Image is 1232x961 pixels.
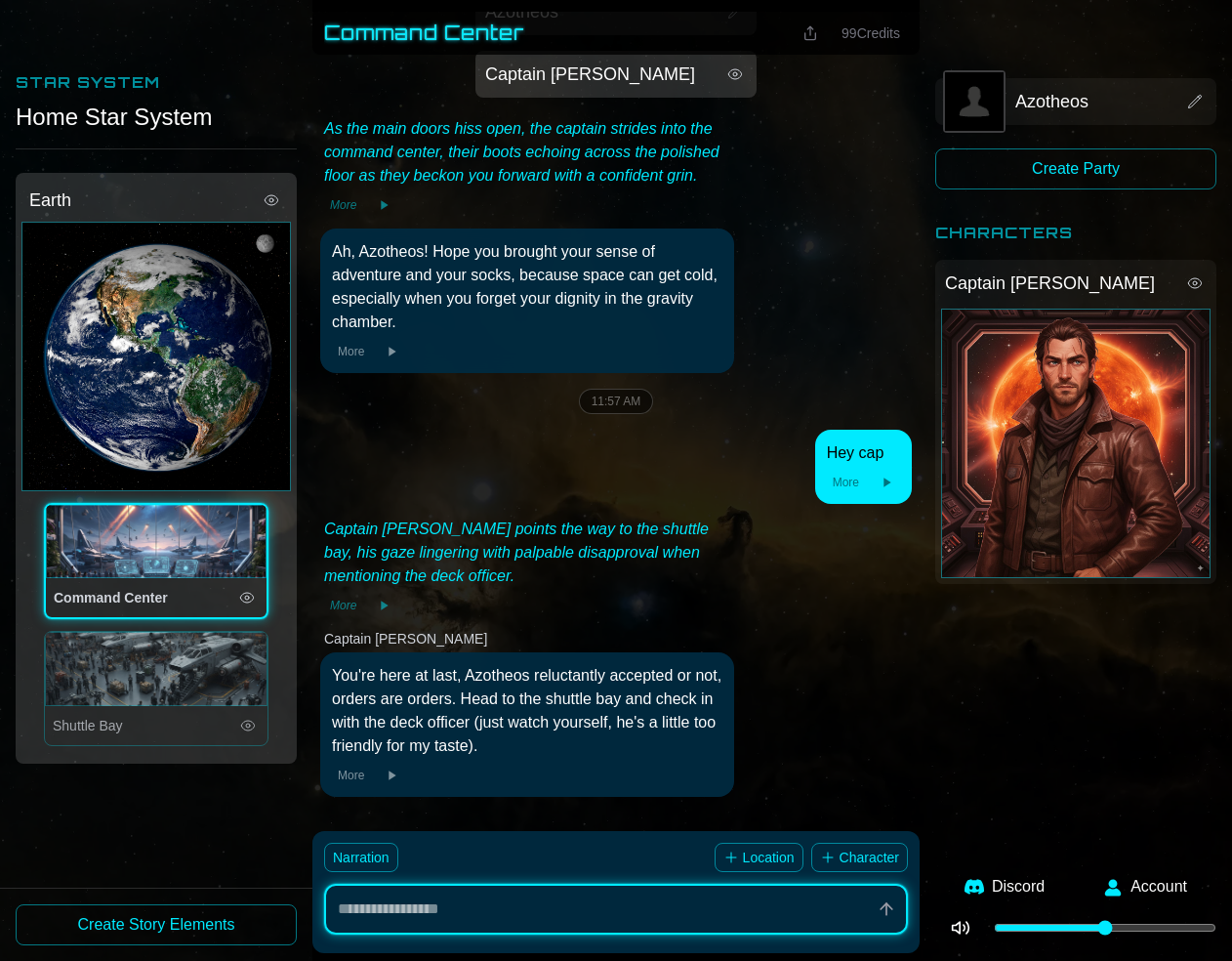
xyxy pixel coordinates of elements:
span: Earth [29,187,71,214]
button: View location [235,586,259,609]
div: Command Center [46,505,267,578]
span: Shuttle Bay [53,718,123,733]
button: More [324,195,362,215]
span: Captain [PERSON_NAME] [945,270,1155,297]
button: View story element [1183,90,1207,113]
span: Command Center [54,590,168,606]
button: Account [1091,863,1199,910]
img: User [1103,877,1123,897]
div: You're here at last, Azotheos reluctantly accepted or not, orders are orders. Head to the shuttle... [332,664,722,758]
button: More [332,342,370,361]
span: Azotheos [1015,88,1088,115]
button: Disable music [935,910,986,945]
button: More [324,596,362,615]
div: Captain [PERSON_NAME] points the way to the shuttle bay, his gaze lingering with palpable disappr... [324,518,730,588]
button: More [332,766,370,785]
button: Play [370,596,397,615]
div: Shuttle Bay [45,632,267,706]
img: Discord [965,877,984,897]
div: Ah, Azotheos! Hope you brought your sense of adventure and your socks, because space can get cold... [332,240,722,334]
div: Home Star System [16,102,297,133]
button: Character [811,843,908,872]
h2: Characters [935,221,1216,244]
button: Create Party [935,148,1216,189]
h2: Star System [16,70,297,94]
button: Play [378,766,405,785]
div: Captain [PERSON_NAME] [320,629,491,648]
div: 11:57 AM [579,389,654,414]
button: Play [873,473,900,492]
button: View story element [1183,272,1207,295]
h1: Command Center [324,20,525,47]
button: Play [378,342,405,361]
button: View story element [260,188,283,212]
div: Earth [21,222,291,491]
div: Captain Markus [941,309,1211,578]
button: Narration [324,843,398,872]
button: View story element [723,63,747,86]
button: Create Story Elements [16,904,297,945]
button: 99Credits [834,20,908,47]
button: Play [370,195,397,215]
button: Share this location [795,21,826,45]
button: Location [715,843,803,872]
div: As the main doors hiss open, the captain strides into the command center, their boots echoing acr... [324,117,730,188]
a: Discord [953,863,1056,910]
button: View location [236,714,260,737]
span: Captain [PERSON_NAME] [485,61,695,88]
div: Hey cap [827,441,900,465]
button: Edit image [945,72,1004,131]
img: Azotheos [945,72,1004,131]
button: More [827,473,865,492]
span: 99 Credits [842,25,900,41]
